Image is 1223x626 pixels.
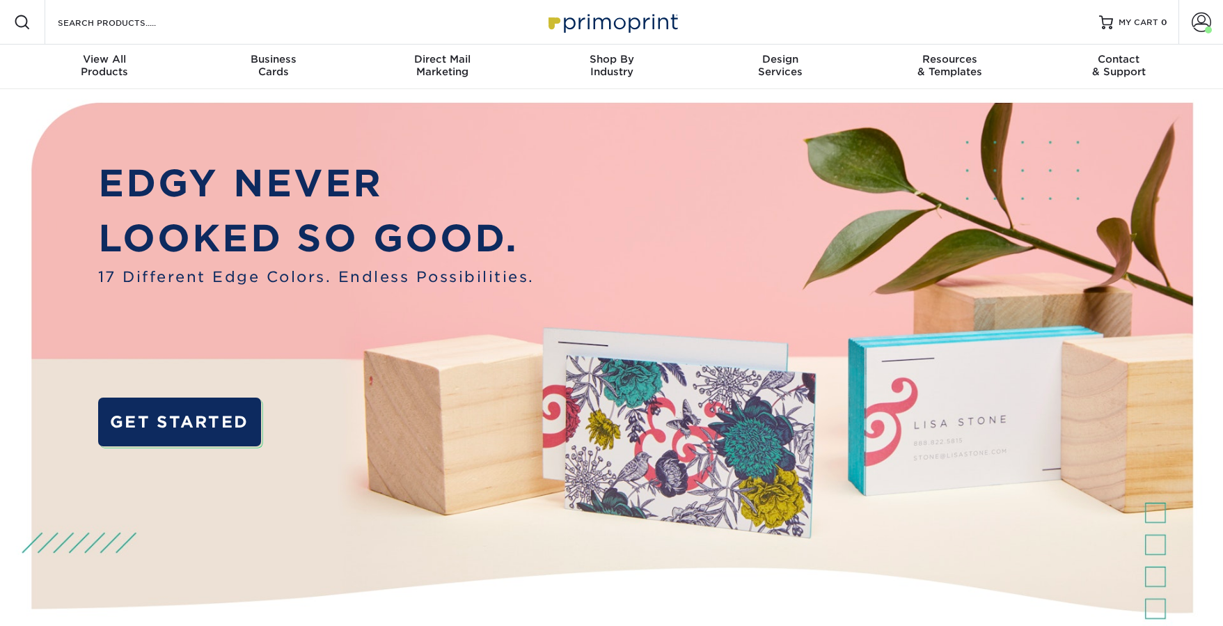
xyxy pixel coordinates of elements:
[696,45,865,89] a: DesignServices
[1034,53,1204,65] span: Contact
[542,7,681,37] img: Primoprint
[865,53,1034,65] span: Resources
[865,45,1034,89] a: Resources& Templates
[98,266,535,288] span: 17 Different Edge Colors. Endless Possibilities.
[98,156,535,211] p: EDGY NEVER
[1119,17,1158,29] span: MY CART
[358,53,527,78] div: Marketing
[527,45,696,89] a: Shop ByIndustry
[98,211,535,266] p: LOOKED SO GOOD.
[20,53,189,65] span: View All
[189,45,358,89] a: BusinessCards
[865,53,1034,78] div: & Templates
[20,45,189,89] a: View AllProducts
[527,53,696,78] div: Industry
[358,45,527,89] a: Direct MailMarketing
[20,53,189,78] div: Products
[1034,53,1204,78] div: & Support
[527,53,696,65] span: Shop By
[56,14,192,31] input: SEARCH PRODUCTS.....
[189,53,358,65] span: Business
[1161,17,1167,27] span: 0
[189,53,358,78] div: Cards
[358,53,527,65] span: Direct Mail
[696,53,865,78] div: Services
[98,398,261,446] a: GET STARTED
[1034,45,1204,89] a: Contact& Support
[696,53,865,65] span: Design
